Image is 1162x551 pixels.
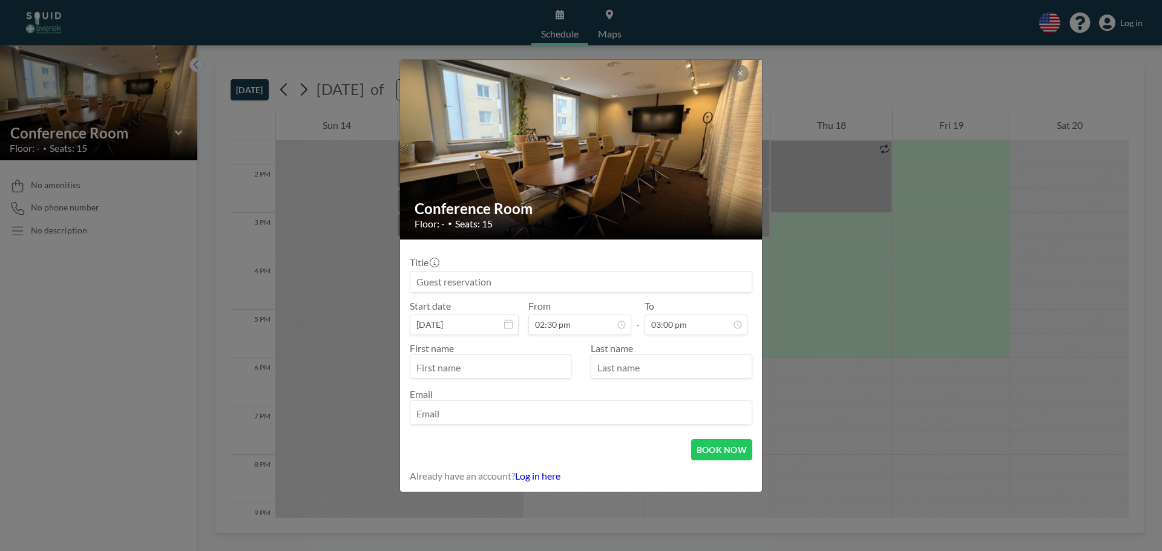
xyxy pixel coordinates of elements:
[455,218,493,230] span: Seats: 15
[410,403,752,424] input: Email
[415,218,445,230] span: Floor: -
[528,300,551,312] label: From
[636,304,640,331] span: -
[591,357,752,378] input: Last name
[448,219,452,228] span: •
[410,388,433,400] label: Email
[410,470,515,482] span: Already have an account?
[515,470,560,481] a: Log in here
[410,272,752,292] input: Guest reservation
[591,342,633,354] label: Last name
[645,300,654,312] label: To
[410,357,571,378] input: First name
[415,200,749,218] h2: Conference Room
[691,439,752,460] button: BOOK NOW
[410,342,454,354] label: First name
[410,256,438,269] label: Title
[410,300,451,312] label: Start date
[400,13,763,285] img: 537.JPG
